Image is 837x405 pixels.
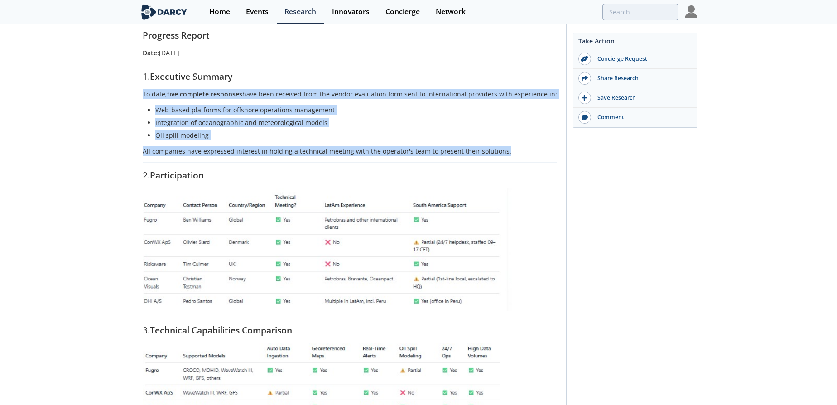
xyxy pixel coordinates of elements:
[591,113,693,121] div: Comment
[143,48,557,58] p: [DATE]
[436,8,466,15] div: Network
[143,89,557,99] p: To date, have been received from the vendor evaluation form sent to international providers with ...
[150,324,292,336] strong: Technical Capabilities Comparison
[167,90,242,98] strong: five complete responses
[591,55,693,63] div: Concierge Request
[143,48,159,57] strong: Date:
[332,8,370,15] div: Innovators
[143,146,557,156] p: All companies have expressed interest in holding a technical meeting with the operator's team to ...
[685,5,697,18] img: Profile
[150,169,204,181] strong: Participation
[143,72,557,81] h2: 1.
[143,29,210,41] strong: Progress Report
[385,8,420,15] div: Concierge
[573,36,697,49] div: Take Action
[591,94,693,102] div: Save Research
[284,8,316,15] div: Research
[209,8,230,15] div: Home
[150,70,232,82] strong: Executive Summary
[139,4,189,20] img: logo-wide.svg
[155,118,551,127] li: Integration of oceanographic and meteorological models
[143,188,512,311] img: Image
[143,171,557,179] h2: 2.
[602,4,678,20] input: Advanced Search
[246,8,269,15] div: Events
[591,74,693,82] div: Share Research
[143,326,557,334] h2: 3.
[155,105,551,115] li: Web-based platforms for offshore operations management
[155,130,551,140] li: Oil spill modeling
